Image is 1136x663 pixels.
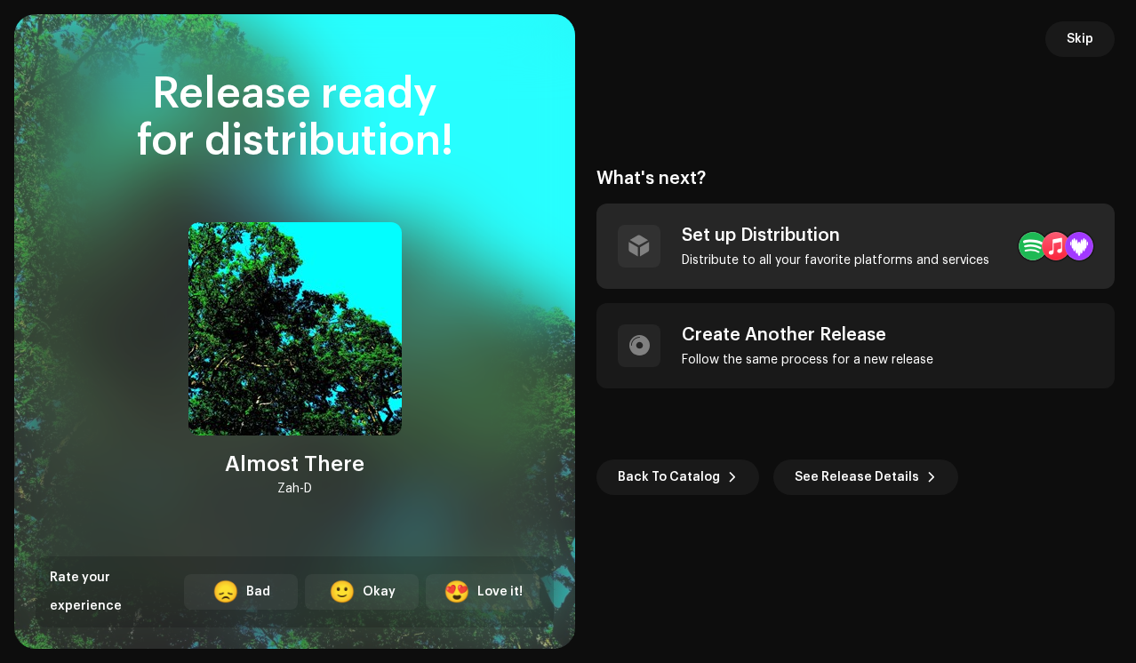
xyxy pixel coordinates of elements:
[363,583,396,602] div: Okay
[477,583,523,602] div: Love it!
[225,450,364,478] div: Almost There
[50,571,122,612] span: Rate your experience
[1045,21,1115,57] button: Skip
[444,581,470,603] div: 😍
[329,581,356,603] div: 🙂
[618,459,720,495] span: Back To Catalog
[596,303,1115,388] re-a-post-create-item: Create Another Release
[277,478,312,499] div: Zah-D
[1067,21,1093,57] span: Skip
[682,225,989,246] div: Set up Distribution
[188,222,402,435] img: 46938522-18f2-4768-8263-26ef80881c4e
[246,583,270,602] div: Bad
[795,459,919,495] span: See Release Details
[596,459,759,495] button: Back To Catalog
[773,459,958,495] button: See Release Details
[596,168,1115,189] div: What's next?
[596,204,1115,289] re-a-post-create-item: Set up Distribution
[212,581,239,603] div: 😞
[682,353,933,367] div: Follow the same process for a new release
[36,71,554,165] div: Release ready for distribution!
[682,324,933,346] div: Create Another Release
[682,253,989,268] div: Distribute to all your favorite platforms and services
